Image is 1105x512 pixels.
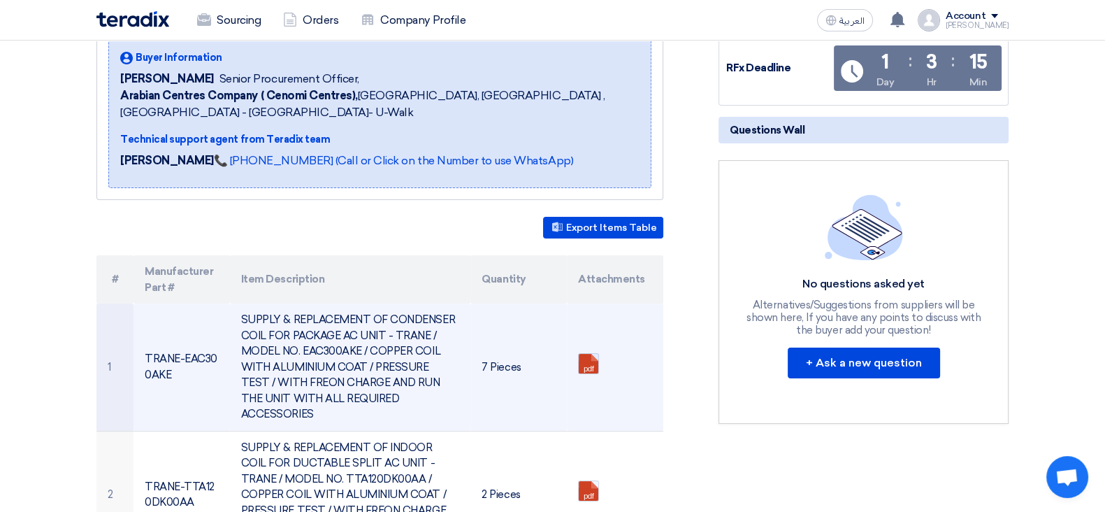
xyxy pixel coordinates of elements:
[730,122,804,138] span: Questions Wall
[470,304,567,431] td: 7 Pieces
[96,304,133,431] td: 1
[96,11,169,27] img: Teradix logo
[745,277,983,292] div: No questions asked yet
[926,52,937,72] div: 3
[120,87,640,121] span: [GEOGRAPHIC_DATA], [GEOGRAPHIC_DATA] ,[GEOGRAPHIC_DATA] - [GEOGRAPHIC_DATA]- U-Walk
[788,348,940,378] button: + Ask a new question
[136,50,222,65] span: Buyer Information
[120,132,640,147] div: Technical support agent from Teradix team
[909,48,912,73] div: :
[120,89,358,102] b: Arabian Centres Company ( Cenomi Centres),
[726,60,831,76] div: RFx Deadline
[839,16,865,26] span: العربية
[1046,456,1088,498] a: Open chat
[543,217,663,239] button: Export Items Table
[230,255,471,304] th: Item Description
[120,71,214,87] span: [PERSON_NAME]
[579,354,691,438] a: AlYasmin_Mall_Defective_Coils_1755598814706.pdf
[567,255,663,304] th: Attachments
[470,255,567,304] th: Quantity
[817,9,873,31] button: العربية
[951,48,955,73] div: :
[969,75,988,90] div: Min
[946,10,985,22] div: Account
[969,52,988,72] div: 15
[918,9,940,31] img: profile_test.png
[219,71,359,87] span: Senior Procurement Officer,
[825,194,903,260] img: empty_state_list.svg
[133,304,230,431] td: TRANE-EAC300AKE
[230,304,471,431] td: SUPPLY & REPLACEMENT OF CONDENSER COIL FOR PACKAGE AC UNIT - TRANE / MODEL NO. EAC300AKE / COPPER...
[120,154,214,167] strong: [PERSON_NAME]
[186,5,272,36] a: Sourcing
[96,255,133,304] th: #
[133,255,230,304] th: Manufacturer Part #
[349,5,477,36] a: Company Profile
[745,299,983,336] div: Alternatives/Suggestions from suppliers will be shown here, If you have any points to discuss wit...
[876,75,894,90] div: Day
[272,5,349,36] a: Orders
[927,75,937,90] div: Hr
[946,22,1009,29] div: [PERSON_NAME]
[881,52,889,72] div: 1
[214,154,573,167] a: 📞 [PHONE_NUMBER] (Call or Click on the Number to use WhatsApp)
